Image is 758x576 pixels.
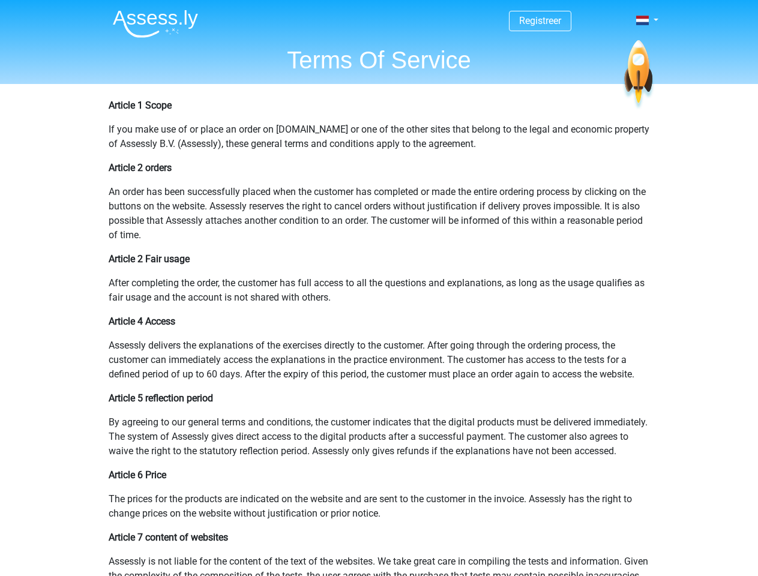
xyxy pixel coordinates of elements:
p: If you make use of or place an order on [DOMAIN_NAME] or one of the other sites that belong to th... [109,122,650,151]
img: Assessly [113,10,198,38]
p: Assessly delivers the explanations of the exercises directly to the customer. After going through... [109,338,650,382]
b: Article 5 reflection period [109,392,213,404]
b: Article 2 Fair usage [109,253,190,265]
b: Article 1 Scope [109,100,172,111]
b: Article 2 orders [109,162,172,173]
a: Registreer [519,15,561,26]
p: After completing the order, the customer has full access to all the questions and explanations, a... [109,276,650,305]
h1: Terms Of Service [103,46,655,74]
b: Article 4 Access [109,316,175,327]
img: spaceship.7d73109d6933.svg [622,40,655,110]
b: Article 7 content of websites [109,532,228,543]
p: An order has been successfully placed when the customer has completed or made the entire ordering... [109,185,650,242]
b: Article 6 Price [109,469,166,481]
p: By agreeing to our general terms and conditions, the customer indicates that the digital products... [109,415,650,458]
p: The prices for the products are indicated on the website and are sent to the customer in the invo... [109,492,650,521]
